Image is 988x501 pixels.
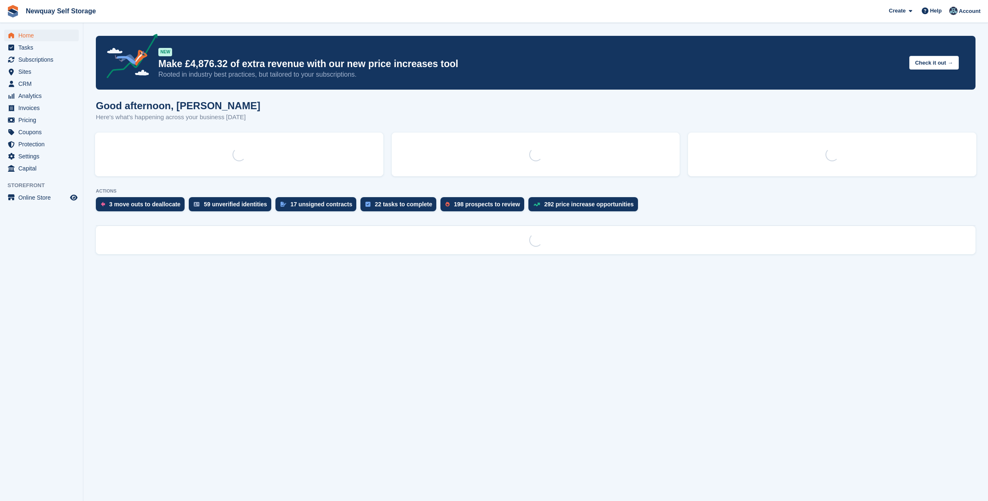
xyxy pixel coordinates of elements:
a: 17 unsigned contracts [275,197,361,215]
span: Analytics [18,90,68,102]
p: Make £4,876.32 of extra revenue with our new price increases tool [158,58,903,70]
a: menu [4,150,79,162]
a: Preview store [69,193,79,203]
a: menu [4,30,79,41]
img: price_increase_opportunities-93ffe204e8149a01c8c9dc8f82e8f89637d9d84a8eef4429ea346261dce0b2c0.svg [533,203,540,206]
a: menu [4,66,79,78]
span: Settings [18,150,68,162]
img: move_outs_to_deallocate_icon-f764333ba52eb49d3ac5e1228854f67142a1ed5810a6f6cc68b1a99e826820c5.svg [101,202,105,207]
span: Protection [18,138,68,150]
span: Subscriptions [18,54,68,65]
a: menu [4,42,79,53]
span: Pricing [18,114,68,126]
a: menu [4,78,79,90]
span: CRM [18,78,68,90]
p: ACTIONS [96,188,975,194]
span: Help [930,7,942,15]
img: prospect-51fa495bee0391a8d652442698ab0144808aea92771e9ea1ae160a38d050c398.svg [445,202,450,207]
div: NEW [158,48,172,56]
span: Home [18,30,68,41]
a: 292 price increase opportunities [528,197,642,215]
a: menu [4,138,79,150]
img: price-adjustments-announcement-icon-8257ccfd72463d97f412b2fc003d46551f7dbcb40ab6d574587a9cd5c0d94... [100,34,158,81]
span: Invoices [18,102,68,114]
a: 3 move outs to deallocate [96,197,189,215]
p: Here's what's happening across your business [DATE] [96,113,260,122]
img: verify_identity-adf6edd0f0f0b5bbfe63781bf79b02c33cf7c696d77639b501bdc392416b5a36.svg [194,202,200,207]
span: Create [889,7,905,15]
span: Storefront [8,181,83,190]
div: 198 prospects to review [454,201,520,208]
a: menu [4,126,79,138]
span: Online Store [18,192,68,203]
a: menu [4,163,79,174]
button: Check it out → [909,56,959,70]
a: 59 unverified identities [189,197,275,215]
span: Sites [18,66,68,78]
a: menu [4,114,79,126]
a: menu [4,54,79,65]
a: menu [4,102,79,114]
a: 198 prospects to review [440,197,528,215]
div: 59 unverified identities [204,201,267,208]
div: 22 tasks to complete [375,201,432,208]
div: 3 move outs to deallocate [109,201,180,208]
a: menu [4,90,79,102]
a: menu [4,192,79,203]
span: Tasks [18,42,68,53]
img: task-75834270c22a3079a89374b754ae025e5fb1db73e45f91037f5363f120a921f8.svg [365,202,370,207]
div: 17 unsigned contracts [290,201,353,208]
span: Coupons [18,126,68,138]
a: Newquay Self Storage [23,4,99,18]
span: Account [959,7,980,15]
img: Colette Pearce [949,7,958,15]
h1: Good afternoon, [PERSON_NAME] [96,100,260,111]
div: 292 price increase opportunities [544,201,634,208]
a: 22 tasks to complete [360,197,440,215]
img: contract_signature_icon-13c848040528278c33f63329250d36e43548de30e8caae1d1a13099fd9432cc5.svg [280,202,286,207]
span: Capital [18,163,68,174]
img: stora-icon-8386f47178a22dfd0bd8f6a31ec36ba5ce8667c1dd55bd0f319d3a0aa187defe.svg [7,5,19,18]
p: Rooted in industry best practices, but tailored to your subscriptions. [158,70,903,79]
